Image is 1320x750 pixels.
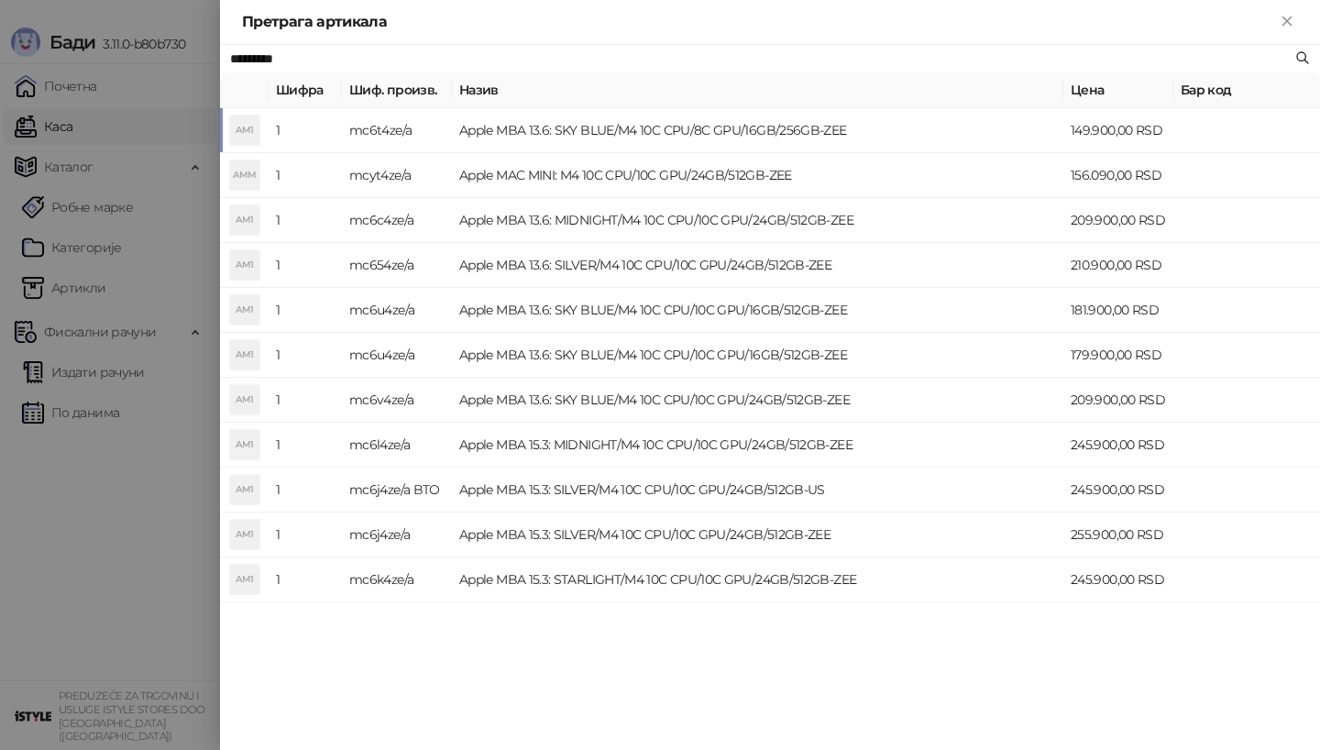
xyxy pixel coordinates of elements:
td: mc6v4ze/a [342,378,452,423]
td: mc654ze/a [342,243,452,288]
td: mc6j4ze/a BTO [342,468,452,513]
td: 1 [269,378,342,423]
td: 1 [269,557,342,602]
div: AM1 [230,475,259,504]
th: Цена [1063,72,1173,108]
div: AM1 [230,340,259,369]
td: mcyt4ze/a [342,153,452,198]
td: Apple MBA 13.6: SKY BLUE/M4 10C CPU/10C GPU/16GB/512GB-ZEE [452,288,1063,333]
td: 1 [269,153,342,198]
th: Назив [452,72,1063,108]
td: 1 [269,288,342,333]
td: Apple MBA 13.6: MIDNIGHT/M4 10C CPU/10C GPU/24GB/512GB-ZEE [452,198,1063,243]
td: 209.900,00 RSD [1063,198,1173,243]
td: mc6l4ze/a [342,423,452,468]
td: 1 [269,468,342,513]
td: 1 [269,243,342,288]
td: Apple MBA 15.3: SILVER/M4 10C CPU/10C GPU/24GB/512GB-US [452,468,1063,513]
th: Шифра [269,72,342,108]
div: AMM [230,160,259,190]
td: 149.900,00 RSD [1063,108,1173,153]
div: AM1 [230,385,259,414]
td: mc6t4ze/a [342,108,452,153]
td: Apple MAC MINI: M4 10C CPU/10C GPU/24GB/512GB-ZEE [452,153,1063,198]
td: 181.900,00 RSD [1063,288,1173,333]
td: mc6u4ze/a [342,288,452,333]
button: Close [1276,11,1298,33]
div: AM1 [230,116,259,145]
td: Apple MBA 13.6: SKY BLUE/M4 10C CPU/10C GPU/24GB/512GB-ZEE [452,378,1063,423]
td: Apple MBA 15.3: STARLIGHT/M4 10C CPU/10C GPU/24GB/512GB-ZEE [452,557,1063,602]
td: 245.900,00 RSD [1063,468,1173,513]
td: 1 [269,333,342,378]
div: Претрага артикала [242,11,1276,33]
td: 1 [269,108,342,153]
th: Шиф. произв. [342,72,452,108]
td: 1 [269,423,342,468]
td: mc6k4ze/a [342,557,452,602]
td: 156.090,00 RSD [1063,153,1173,198]
td: Apple MBA 13.6: SILVER/M4 10C CPU/10C GPU/24GB/512GB-ZEE [452,243,1063,288]
td: Apple MBA 15.3: SILVER/M4 10C CPU/10C GPU/24GB/512GB-ZEE [452,513,1063,557]
td: 255.900,00 RSD [1063,513,1173,557]
div: AM1 [230,205,259,235]
td: 1 [269,513,342,557]
td: 245.900,00 RSD [1063,423,1173,468]
td: mc6j4ze/a [342,513,452,557]
td: mc6c4ze/a [342,198,452,243]
td: 1 [269,198,342,243]
div: AM1 [230,565,259,594]
td: 245.900,00 RSD [1063,557,1173,602]
td: Apple MBA 15.3: MIDNIGHT/M4 10C CPU/10C GPU/24GB/512GB-ZEE [452,423,1063,468]
div: AM1 [230,250,259,280]
td: 210.900,00 RSD [1063,243,1173,288]
div: AM1 [230,520,259,549]
div: AM1 [230,295,259,325]
td: mc6u4ze/a [342,333,452,378]
td: 209.900,00 RSD [1063,378,1173,423]
td: Apple MBA 13.6: SKY BLUE/M4 10C CPU/10C GPU/16GB/512GB-ZEE [452,333,1063,378]
td: Apple MBA 13.6: SKY BLUE/M4 10C CPU/8C GPU/16GB/256GB-ZEE [452,108,1063,153]
td: 179.900,00 RSD [1063,333,1173,378]
th: Бар код [1173,72,1320,108]
div: AM1 [230,430,259,459]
